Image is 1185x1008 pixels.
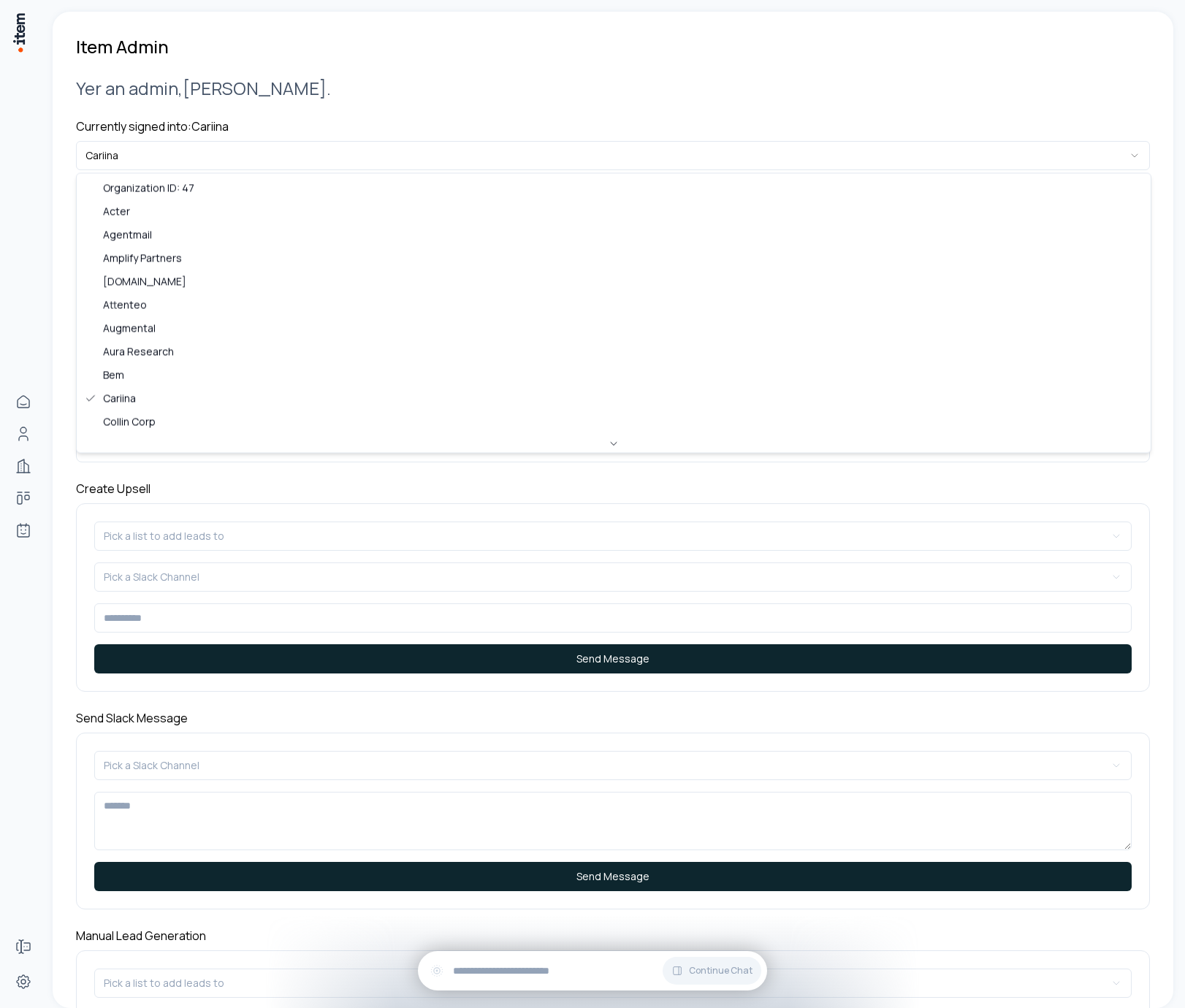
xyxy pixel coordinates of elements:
span: Bem [103,368,124,383]
span: Aura Research [103,345,174,359]
span: Amplify Partners [103,251,182,266]
span: Acter [103,205,130,219]
span: Organization ID: 47 [103,181,194,196]
span: Augmental [103,321,156,336]
span: [DOMAIN_NAME] [103,275,186,289]
span: Cariina [103,392,136,406]
span: Agentmail [103,228,152,243]
span: Attenteo [103,298,147,313]
span: Collin Corp [103,415,156,429]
